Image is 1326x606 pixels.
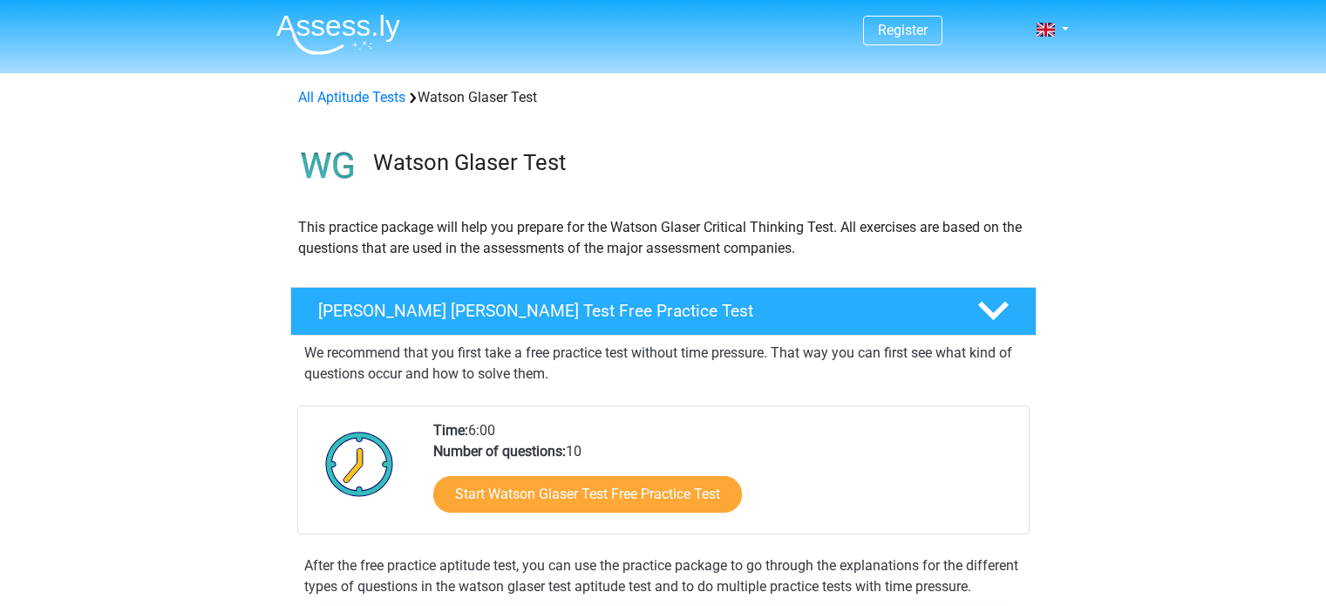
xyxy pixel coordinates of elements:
[433,443,566,460] b: Number of questions:
[291,129,365,203] img: watson glaser test
[373,149,1023,176] h3: Watson Glaser Test
[291,87,1036,108] div: Watson Glaser Test
[298,217,1029,259] p: This practice package will help you prepare for the Watson Glaser Critical Thinking Test. All exe...
[283,287,1044,336] a: [PERSON_NAME] [PERSON_NAME] Test Free Practice Test
[433,422,468,439] b: Time:
[316,420,404,507] img: Clock
[433,476,742,513] a: Start Watson Glaser Test Free Practice Test
[298,89,405,106] a: All Aptitude Tests
[420,420,1028,534] div: 6:00 10
[304,343,1023,385] p: We recommend that you first take a free practice test without time pressure. That way you can fir...
[276,14,400,55] img: Assessly
[318,301,949,321] h4: [PERSON_NAME] [PERSON_NAME] Test Free Practice Test
[297,555,1030,597] div: After the free practice aptitude test, you can use the practice package to go through the explana...
[878,22,928,38] a: Register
